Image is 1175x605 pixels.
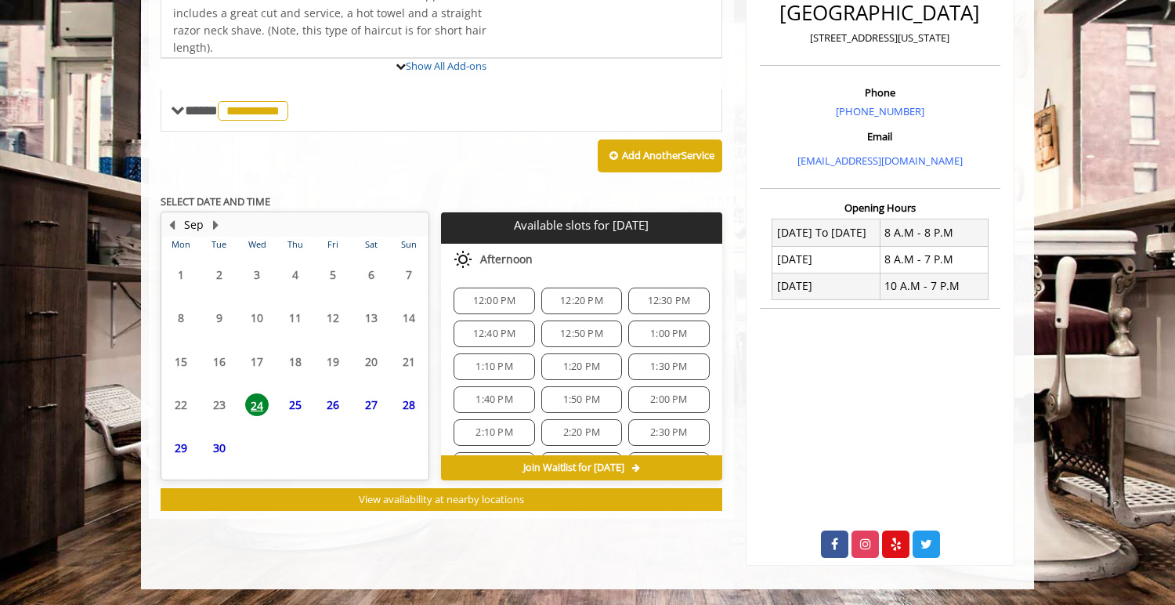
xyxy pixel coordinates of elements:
td: Select day27 [352,383,389,426]
span: 28 [397,393,421,416]
div: 1:00 PM [628,321,709,347]
span: Join Waitlist for [DATE] [523,462,624,474]
h2: [GEOGRAPHIC_DATA] [764,2,996,24]
th: Wed [238,237,276,252]
div: 2:00 PM [628,386,709,413]
td: Select day25 [276,383,313,426]
div: 1:30 PM [628,353,709,380]
b: SELECT DATE AND TIME [161,194,270,208]
h3: Opening Hours [760,202,1000,213]
div: 12:20 PM [541,288,622,314]
span: Afternoon [480,253,533,266]
span: 12:00 PM [473,295,516,307]
span: 24 [245,393,269,416]
div: 3:00 PM [628,452,709,479]
span: 1:00 PM [650,328,687,340]
div: 1:50 PM [541,386,622,413]
td: Select day29 [162,426,200,469]
span: 25 [284,393,307,416]
td: [DATE] [772,273,880,299]
h3: Email [764,131,996,142]
button: Sep [184,216,204,234]
div: 12:00 PM [454,288,534,314]
span: 12:20 PM [560,295,603,307]
th: Mon [162,237,200,252]
div: 1:40 PM [454,386,534,413]
div: 2:10 PM [454,419,534,446]
span: 27 [360,393,383,416]
th: Sat [352,237,389,252]
span: 2:30 PM [650,426,687,439]
span: 12:30 PM [648,295,691,307]
span: 1:40 PM [475,393,512,406]
span: 2:00 PM [650,393,687,406]
div: 2:20 PM [541,419,622,446]
td: 10 A.M - 7 P.M [880,273,988,299]
span: 12:50 PM [560,328,603,340]
button: Previous Month [165,216,178,234]
span: 26 [321,393,345,416]
span: 1:30 PM [650,360,687,373]
span: 2:20 PM [563,426,600,439]
div: 1:10 PM [454,353,534,380]
span: 1:20 PM [563,360,600,373]
button: Next Month [209,216,222,234]
b: Add Another Service [622,148,714,162]
span: 2:10 PM [475,426,512,439]
span: 1:50 PM [563,393,600,406]
div: 1:20 PM [541,353,622,380]
span: 30 [208,437,231,459]
div: 2:30 PM [628,419,709,446]
th: Sun [390,237,428,252]
td: Select day28 [390,383,428,426]
th: Thu [276,237,313,252]
div: 12:50 PM [541,321,622,347]
td: Select day24 [238,383,276,426]
h3: Phone [764,87,996,98]
td: Select day26 [314,383,352,426]
td: Select day30 [200,426,237,469]
div: The Made Man Haircut Add-onS [161,57,722,59]
a: [EMAIL_ADDRESS][DOMAIN_NAME] [797,154,963,168]
a: Show All Add-ons [406,59,486,73]
td: 8 A.M - 7 P.M [880,246,988,273]
span: 29 [169,437,193,459]
p: Available slots for [DATE] [447,219,715,232]
span: View availability at nearby locations [359,492,524,506]
p: [STREET_ADDRESS][US_STATE] [764,30,996,46]
button: Add AnotherService [598,139,722,172]
td: [DATE] [772,246,880,273]
th: Tue [200,237,237,252]
div: 2:40 PM [454,452,534,479]
div: 2:50 PM [541,452,622,479]
div: 12:30 PM [628,288,709,314]
span: 12:40 PM [473,328,516,340]
button: View availability at nearby locations [161,488,722,511]
div: 12:40 PM [454,321,534,347]
th: Fri [314,237,352,252]
a: [PHONE_NUMBER] [836,104,924,118]
td: 8 A.M - 8 P.M [880,219,988,246]
td: [DATE] To [DATE] [772,219,880,246]
img: afternoon slots [454,250,472,269]
span: 1:10 PM [475,360,512,373]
